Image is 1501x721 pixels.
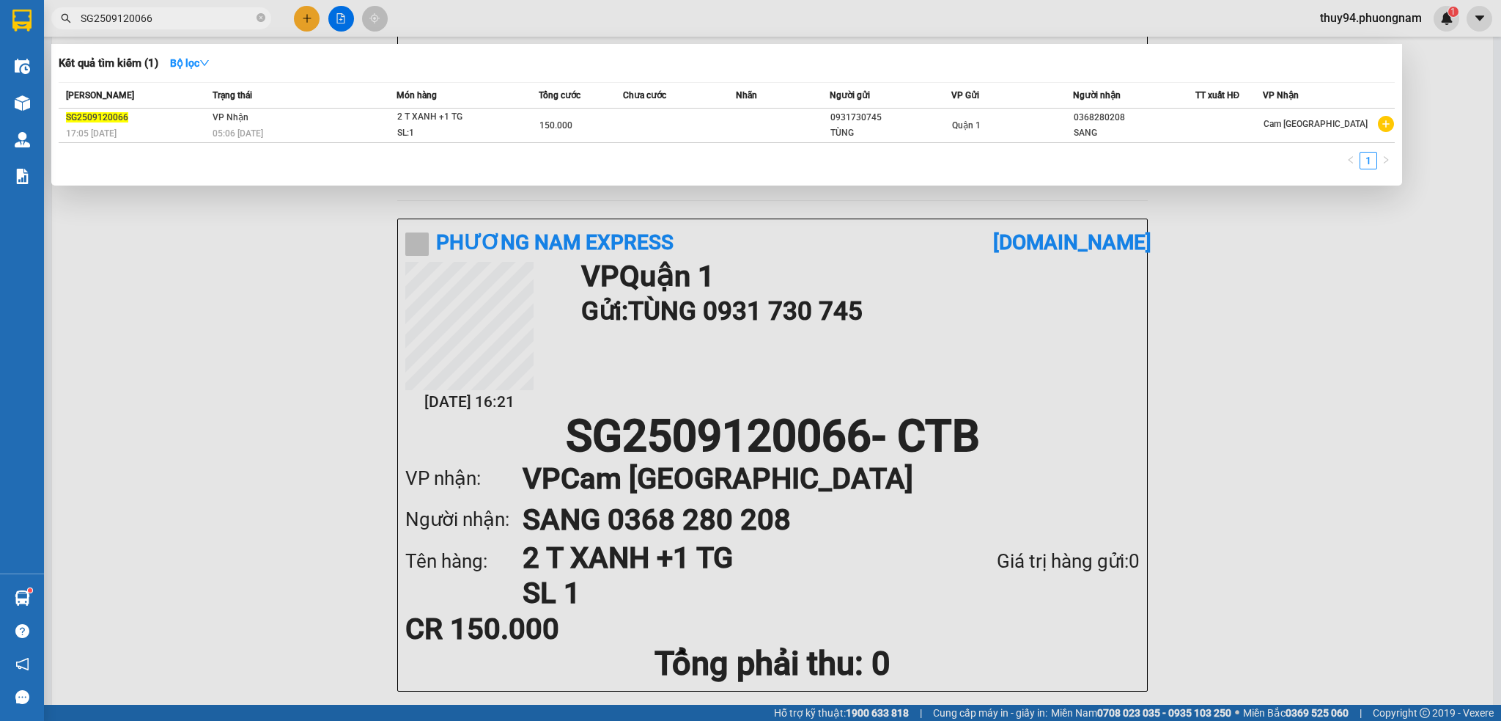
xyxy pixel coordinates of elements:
[81,10,254,26] input: Tìm tên, số ĐT hoặc mã đơn
[28,588,32,593] sup: 1
[12,10,32,32] img: logo-vxr
[213,90,252,100] span: Trạng thái
[1377,152,1395,169] li: Next Page
[1360,153,1376,169] a: 1
[1264,119,1368,129] span: Cam [GEOGRAPHIC_DATA]
[1073,90,1121,100] span: Người nhận
[170,57,210,69] strong: Bộ lọc
[1263,90,1299,100] span: VP Nhận
[736,90,757,100] span: Nhãn
[1346,155,1355,164] span: left
[1378,116,1394,132] span: plus-circle
[397,109,507,125] div: 2 T XANH +1 TG
[213,112,248,122] span: VP Nhận
[15,690,29,704] span: message
[15,590,30,606] img: warehouse-icon
[15,59,30,74] img: warehouse-icon
[397,90,437,100] span: Món hàng
[66,128,117,139] span: 17:05 [DATE]
[257,13,265,22] span: close-circle
[1342,152,1360,169] li: Previous Page
[66,90,134,100] span: [PERSON_NAME]
[952,120,981,131] span: Quận 1
[539,120,572,131] span: 150.000
[66,112,128,122] span: SG2509120066
[59,56,158,71] h3: Kết quả tìm kiếm ( 1 )
[199,58,210,68] span: down
[1074,110,1194,125] div: 0368280208
[623,90,666,100] span: Chưa cước
[15,169,30,184] img: solution-icon
[539,90,580,100] span: Tổng cước
[1074,125,1194,141] div: SANG
[158,51,221,75] button: Bộ lọcdown
[830,110,951,125] div: 0931730745
[257,12,265,26] span: close-circle
[951,90,979,100] span: VP Gửi
[15,132,30,147] img: warehouse-icon
[15,657,29,671] span: notification
[15,95,30,111] img: warehouse-icon
[1377,152,1395,169] button: right
[1195,90,1240,100] span: TT xuất HĐ
[1360,152,1377,169] li: 1
[830,125,951,141] div: TÙNG
[397,125,507,142] div: SL: 1
[15,624,29,638] span: question-circle
[1382,155,1390,164] span: right
[61,13,71,23] span: search
[1342,152,1360,169] button: left
[213,128,263,139] span: 05:06 [DATE]
[830,90,870,100] span: Người gửi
